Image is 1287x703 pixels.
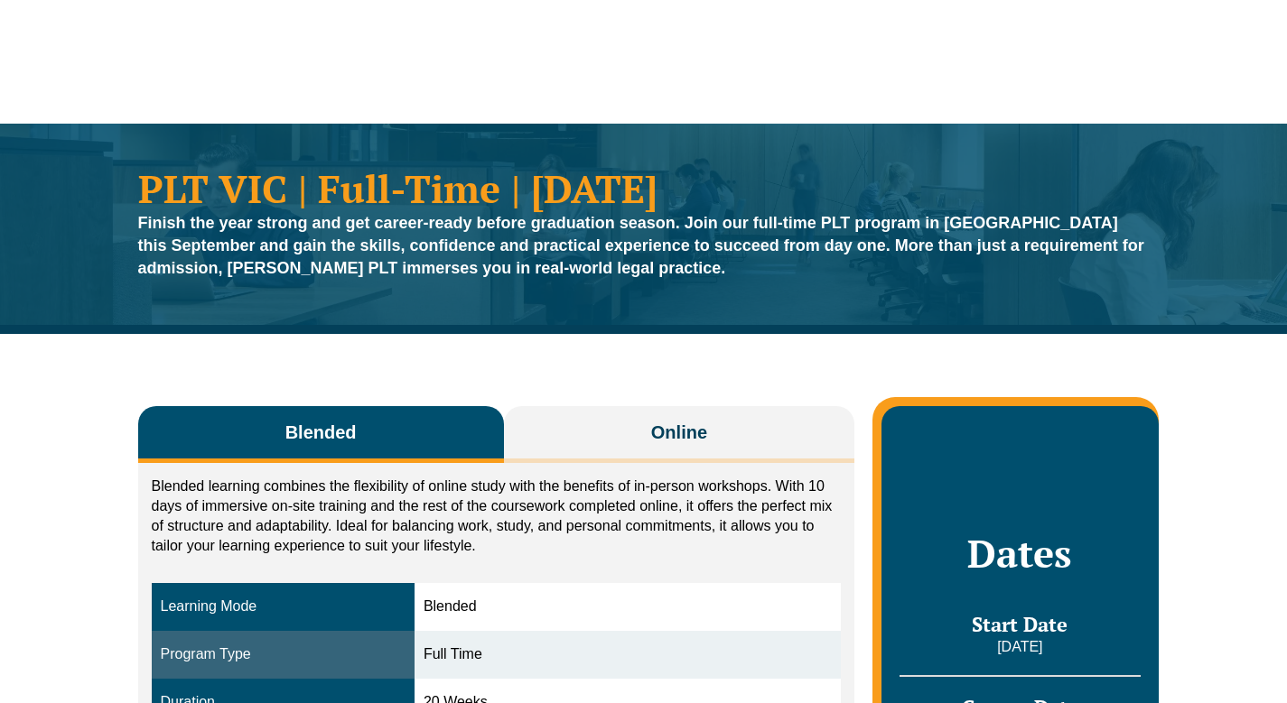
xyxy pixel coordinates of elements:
div: Blended [424,597,832,617]
h2: Dates [900,531,1140,576]
span: Blended [285,420,357,445]
h1: PLT VIC | Full-Time | [DATE] [138,169,1150,208]
span: Start Date [972,611,1068,637]
strong: Finish the year strong and get career-ready before graduation season. Join our full-time PLT prog... [138,214,1144,277]
span: Online [651,420,707,445]
p: Blended learning combines the flexibility of online study with the benefits of in-person workshop... [152,476,842,556]
div: Learning Mode [161,597,406,617]
p: [DATE] [900,637,1140,657]
div: Full Time [424,644,832,665]
div: Program Type [161,644,406,665]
